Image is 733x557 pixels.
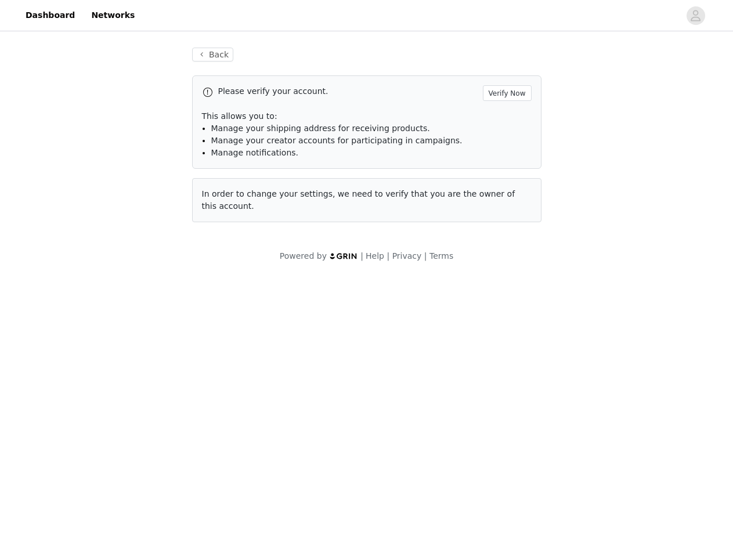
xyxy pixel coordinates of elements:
[387,251,389,261] span: |
[424,251,427,261] span: |
[329,252,358,260] img: logo
[211,148,299,157] span: Manage notifications.
[690,6,701,25] div: avatar
[366,251,384,261] a: Help
[280,251,327,261] span: Powered by
[392,251,422,261] a: Privacy
[429,251,453,261] a: Terms
[202,189,515,211] span: In order to change your settings, we need to verify that you are the owner of this account.
[211,136,463,145] span: Manage your creator accounts for participating in campaigns.
[483,85,532,101] button: Verify Now
[360,251,363,261] span: |
[218,85,478,97] p: Please verify your account.
[19,2,82,28] a: Dashboard
[192,48,234,62] button: Back
[84,2,142,28] a: Networks
[202,110,532,122] p: This allows you to:
[211,124,430,133] span: Manage your shipping address for receiving products.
